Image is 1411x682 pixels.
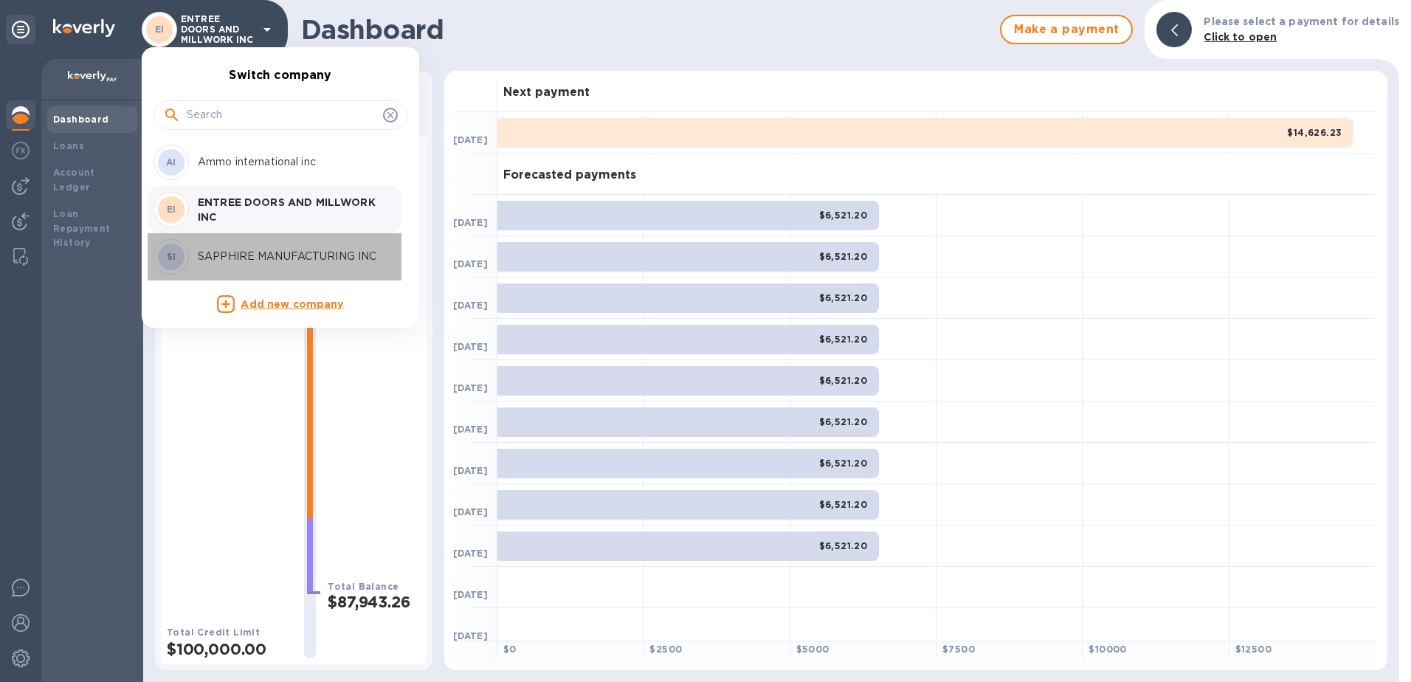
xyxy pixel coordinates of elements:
[198,154,384,170] p: Ammo international inc
[166,156,176,168] b: AI
[198,195,384,224] p: ENTREE DOORS AND MILLWORK INC
[187,104,377,126] input: Search
[241,297,343,313] p: Add new company
[198,249,384,264] p: SAPPHIRE MANUFACTURING INC
[167,251,176,262] b: SI
[167,204,176,215] b: EI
